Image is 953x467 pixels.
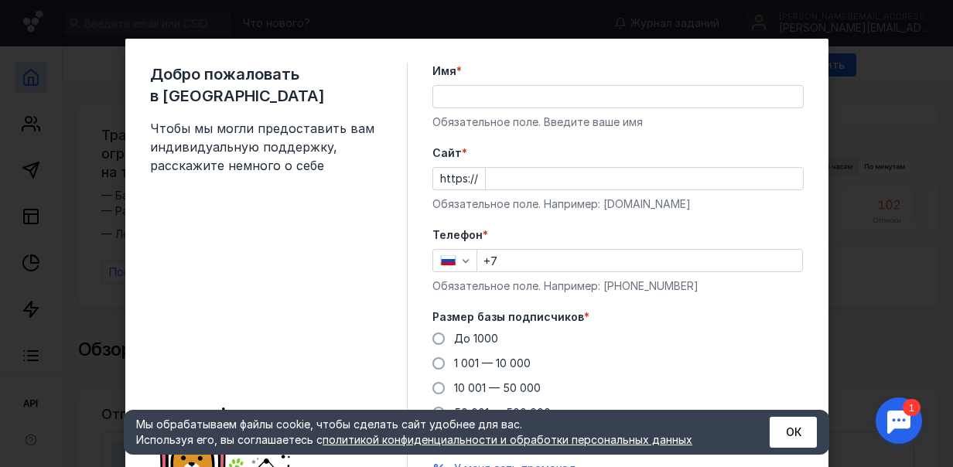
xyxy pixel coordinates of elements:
div: 1 [35,9,53,26]
div: Обязательное поле. Например: [PHONE_NUMBER] [432,278,804,294]
div: Обязательное поле. Введите ваше имя [432,114,804,130]
span: 1 001 — 10 000 [454,356,531,370]
div: Мы обрабатываем файлы cookie, чтобы сделать сайт удобнее для вас. Используя его, вы соглашаетесь c [136,417,732,448]
span: 10 001 — 50 000 [454,381,541,394]
div: Обязательное поле. Например: [DOMAIN_NAME] [432,196,804,212]
span: Cайт [432,145,462,161]
span: До 1000 [454,332,498,345]
span: Телефон [432,227,483,243]
span: 50 001 — 500 000 [454,406,551,419]
span: Размер базы подписчиков [432,309,584,325]
span: Чтобы мы могли предоставить вам индивидуальную поддержку, расскажите немного о себе [150,119,382,175]
button: ОК [770,417,817,448]
span: Добро пожаловать в [GEOGRAPHIC_DATA] [150,63,382,107]
span: Имя [432,63,456,79]
a: политикой конфиденциальности и обработки персональных данных [323,433,692,446]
